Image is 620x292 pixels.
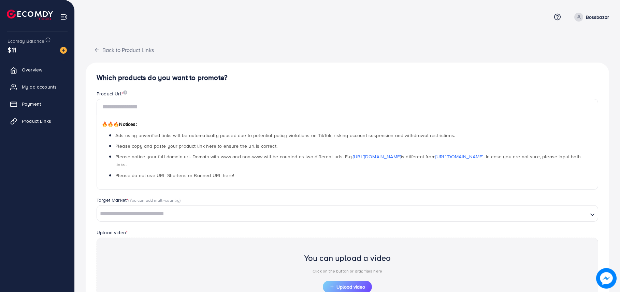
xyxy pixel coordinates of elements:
span: 🔥🔥🔥 [102,121,119,128]
input: Search for option [98,209,587,219]
div: Search for option [97,205,598,222]
img: image [60,47,67,54]
img: image [596,268,617,289]
span: Please notice your full domain url. Domain with www and non-www will be counted as two different ... [115,153,581,168]
img: menu [60,13,68,21]
label: Upload video [97,229,128,236]
span: Please copy and paste your product link here to ensure the url is correct. [115,143,277,149]
label: Product Url [97,90,127,97]
img: image [123,90,127,95]
p: Click on the button or drag files here [304,267,391,275]
span: Payment [22,101,41,107]
a: Bossbazar [572,13,609,22]
span: Ads using unverified links will be automatically paused due to potential policy violations on Tik... [115,132,455,139]
span: Please do not use URL Shortens or Banned URL here! [115,172,234,179]
a: Product Links [5,114,69,128]
p: Bossbazar [586,13,609,21]
h2: You can upload a video [304,253,391,263]
button: Back to Product Links [86,42,162,57]
span: (You can add multi-country) [128,197,181,203]
span: Notices: [102,121,137,128]
a: [URL][DOMAIN_NAME] [353,153,401,160]
label: Target Market [97,197,181,203]
img: logo [7,10,53,20]
span: My ad accounts [22,83,57,90]
a: [URL][DOMAIN_NAME] [435,153,484,160]
a: Payment [5,97,69,111]
span: Overview [22,66,42,73]
span: Ecomdy Balance [8,38,44,44]
a: My ad accounts [5,80,69,94]
span: $11 [8,45,16,55]
h4: Which products do you want to promote? [97,74,598,82]
a: Overview [5,63,69,77]
span: Product Links [22,118,51,124]
span: Upload video [330,284,365,289]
